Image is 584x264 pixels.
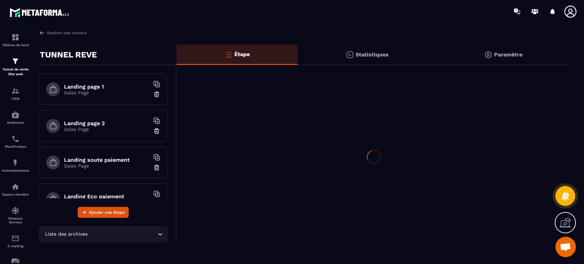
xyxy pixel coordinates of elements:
div: Ouvrir le chat [555,237,576,257]
p: Réseaux Sociaux [2,216,29,224]
p: Sales Page [64,127,150,132]
p: Planificateur [2,145,29,148]
h6: Landing page 1 [64,83,150,90]
img: scheduler [11,135,20,143]
p: Espace membre [2,193,29,196]
img: trash [153,91,160,98]
img: logo [10,6,71,19]
a: automationsautomationsEspace membre [2,177,29,201]
img: formation [11,87,20,95]
img: arrow [39,30,45,36]
img: automations [11,111,20,119]
input: Search for option [89,230,156,238]
img: automations [11,159,20,167]
img: formation [11,57,20,65]
p: Automatisations [2,169,29,172]
h6: Landing page 2 [64,120,150,127]
p: Sales Page [64,163,150,169]
a: social-networksocial-networkRéseaux Sociaux [2,201,29,229]
p: Sales Page [64,90,150,95]
div: Search for option [39,226,167,242]
a: formationformationCRM [2,82,29,106]
img: social-network [11,207,20,215]
span: Liste des archives [43,230,89,238]
img: bars-o.4a397970.svg [224,50,233,58]
img: trash [153,128,160,134]
h6: Landing Eco paiement [64,193,150,200]
img: email [11,234,20,242]
a: Gestion des tunnels [39,30,87,36]
span: Ajouter une étape [89,209,125,216]
p: Tableau de bord [2,43,29,47]
p: TUNNEL REVE [40,48,97,62]
a: formationformationTunnel de vente Site web [2,52,29,82]
p: Webinaire [2,121,29,124]
img: trash [153,164,160,171]
img: formation [11,33,20,41]
a: automationsautomationsAutomatisations [2,154,29,177]
p: Paramètre [494,51,522,58]
a: formationformationTableau de bord [2,28,29,52]
p: Étape [234,51,250,57]
a: schedulerschedulerPlanificateur [2,130,29,154]
img: stats.20deebd0.svg [346,51,354,59]
img: setting-gr.5f69749f.svg [484,51,492,59]
h6: Landing soute paiement [64,157,150,163]
button: Ajouter une étape [78,207,129,218]
a: emailemailE-mailing [2,229,29,253]
p: Statistiques [355,51,389,58]
p: E-mailing [2,244,29,248]
img: automations [11,183,20,191]
p: CRM [2,97,29,101]
a: automationsautomationsWebinaire [2,106,29,130]
p: Tunnel de vente Site web [2,67,29,77]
